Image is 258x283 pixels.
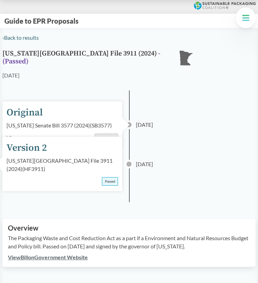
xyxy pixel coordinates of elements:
[8,254,88,260] a: ViewBillonGovernment Website
[136,121,153,129] span: [DATE]
[136,160,153,168] span: [DATE]
[2,71,20,79] div: [DATE]
[2,49,161,66] span: - ( Passed )
[7,157,118,173] div: [US_STATE][GEOGRAPHIC_DATA] File 3911 (2024) ( HF3911 )
[8,234,250,250] p: The Packaging Waste and Cost Reduction Act as a part if a Environment and Natural Resources Budge...
[102,177,118,186] div: Passed
[2,50,167,71] h1: [US_STATE][GEOGRAPHIC_DATA] File 3911 (2024)
[7,106,43,120] div: Original
[7,134,19,141] a: View
[8,224,250,232] h2: Overview
[2,34,39,41] a: ‹Back to results
[95,134,118,142] div: Introduced
[7,141,47,155] div: Version 2
[7,121,112,130] div: [US_STATE] Senate Bill 3577 (2024) ( SB3577 )
[2,16,81,25] button: Guide to EPR Proposals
